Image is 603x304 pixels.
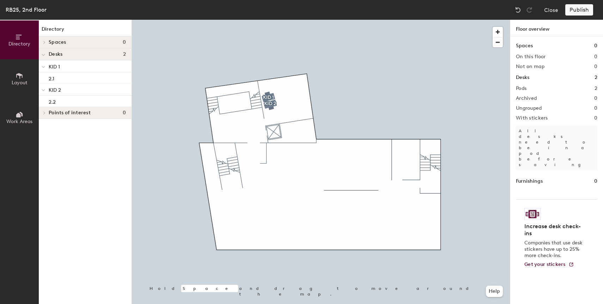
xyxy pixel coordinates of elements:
[594,42,597,50] h1: 0
[595,74,597,81] h1: 2
[6,118,32,124] span: Work Areas
[49,64,60,70] span: KID 1
[12,80,28,86] span: Layout
[524,208,541,220] img: Sticker logo
[8,41,30,47] span: Directory
[486,286,503,297] button: Help
[524,261,566,267] span: Get your stickers
[524,262,574,268] a: Get your stickers
[516,115,548,121] h2: With stickers
[594,96,597,101] h2: 0
[516,96,537,101] h2: Archived
[594,177,597,185] h1: 0
[524,223,585,237] h4: Increase desk check-ins
[516,42,533,50] h1: Spaces
[123,39,126,45] span: 0
[516,54,546,60] h2: On this floor
[524,240,585,259] p: Companies that use desk stickers have up to 25% more check-ins.
[510,20,603,36] h1: Floor overview
[49,110,91,116] span: Points of interest
[594,54,597,60] h2: 0
[39,25,132,36] h1: Directory
[594,115,597,121] h2: 0
[516,64,544,69] h2: Not on map
[594,64,597,69] h2: 0
[123,51,126,57] span: 2
[526,6,533,13] img: Redo
[595,86,597,91] h2: 2
[516,125,597,170] p: All desks need to be in a pod before saving
[49,39,66,45] span: Spaces
[49,74,54,82] p: 2.1
[123,110,126,116] span: 0
[544,4,558,16] button: Close
[6,5,47,14] div: RB25, 2nd Floor
[594,105,597,111] h2: 0
[516,86,526,91] h2: Pods
[516,74,529,81] h1: Desks
[49,51,62,57] span: Desks
[49,97,56,105] p: 2.2
[514,6,522,13] img: Undo
[49,87,61,93] span: KID 2
[516,177,543,185] h1: Furnishings
[516,105,542,111] h2: Ungrouped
